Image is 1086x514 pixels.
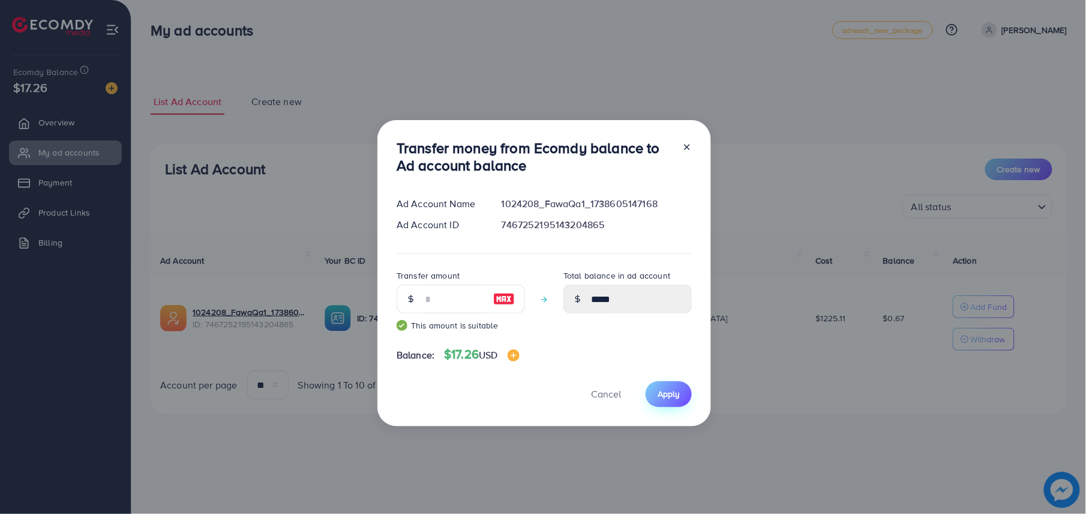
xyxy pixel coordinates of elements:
img: image [493,292,515,306]
button: Cancel [576,381,636,407]
span: Cancel [591,387,621,401]
small: This amount is suitable [397,319,525,331]
label: Transfer amount [397,270,460,282]
img: image [508,349,520,361]
div: 7467252195143204865 [492,218,701,232]
h4: $17.26 [444,347,519,362]
img: guide [397,320,407,331]
span: USD [479,348,497,361]
div: Ad Account ID [387,218,492,232]
div: 1024208_FawaQa1_1738605147168 [492,197,701,211]
h3: Transfer money from Ecomdy balance to Ad account balance [397,139,673,174]
button: Apply [646,381,692,407]
span: Balance: [397,348,434,362]
div: Ad Account Name [387,197,492,211]
label: Total balance in ad account [563,270,670,282]
span: Apply [658,388,680,400]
